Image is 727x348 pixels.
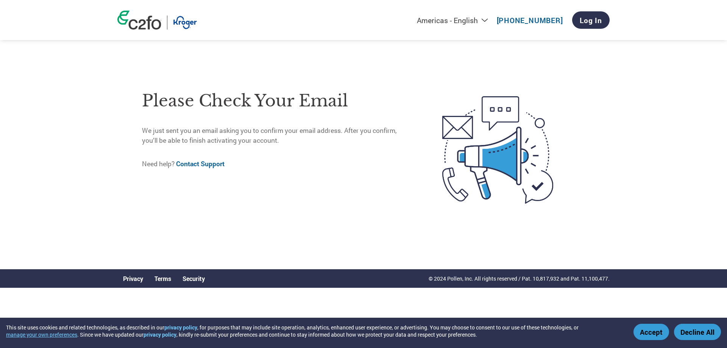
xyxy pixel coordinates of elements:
[154,275,171,282] a: Terms
[674,324,721,340] button: Decline All
[144,331,176,338] a: privacy policy
[633,324,669,340] button: Accept
[142,89,410,113] h1: Please check your email
[497,16,563,25] a: [PHONE_NUMBER]
[6,324,622,338] div: This site uses cookies and related technologies, as described in our , for purposes that may incl...
[117,11,161,30] img: c2fo logo
[6,331,77,338] button: manage your own preferences
[164,324,197,331] a: privacy policy
[123,275,143,282] a: Privacy
[410,83,585,217] img: open-email
[142,126,410,146] p: We just sent you an email asking you to confirm your email address. After you confirm, you’ll be ...
[142,159,410,169] p: Need help?
[183,275,205,282] a: Security
[429,275,610,282] p: © 2024 Pollen, Inc. All rights reserved / Pat. 10,817,932 and Pat. 11,100,477.
[176,159,225,168] a: Contact Support
[173,16,197,30] img: Kroger
[572,11,610,29] a: Log In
